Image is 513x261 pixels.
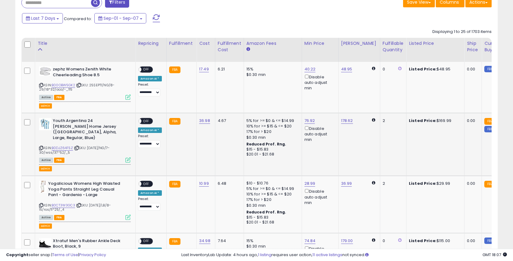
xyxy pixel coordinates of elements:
[246,47,250,52] small: Amazon Fees.
[246,220,297,225] div: $20.01 - $21.68
[79,252,106,258] a: Privacy Policy
[484,118,496,125] small: FBA
[169,238,180,245] small: FBA
[304,238,316,244] a: 74.84
[467,40,479,53] div: Ship Price
[39,181,131,219] div: ASIN:
[39,203,111,212] span: | SKU: [DATE]/LB/8-15/ros/11*25/_4
[246,203,297,208] div: $0.30 min
[141,67,151,72] span: OFF
[246,129,297,134] div: 17% for > $20
[246,209,286,215] b: Reduced Prof. Rng.
[138,197,162,211] div: Preset:
[383,181,402,186] div: 2
[138,134,162,148] div: Preset:
[39,66,131,99] div: ASIN:
[409,181,437,186] b: Listed Price:
[39,118,51,130] img: 31ijByp18KL._SL40_.jpg
[432,29,492,35] div: Displaying 1 to 25 of 1703 items
[54,215,64,220] span: FBA
[199,118,210,124] a: 36.98
[341,66,352,72] a: 48.95
[22,13,63,23] button: Last 7 Days
[6,252,106,258] div: seller snap | |
[39,223,52,229] button: admin
[304,181,315,187] a: 28.99
[304,118,315,124] a: 76.92
[6,252,28,258] strong: Copyright
[138,76,162,81] div: Amazon AI *
[409,66,460,72] div: $48.95
[53,66,127,79] b: zephz Womens Zenith White Cheerleading Shoe 8.5
[304,66,316,72] a: 40.22
[52,83,75,88] a: B00OBW5GK2
[409,66,437,72] b: Listed Price:
[53,238,127,251] b: Xtratuf Men's Rubber Ankle Deck Boot, Black, 9
[138,190,162,196] div: Amazon AI *
[39,158,53,163] span: All listings currently available for purchase on Amazon
[138,127,162,133] div: Amazon AI *
[39,118,131,162] div: ASIN:
[199,238,210,244] a: 34.98
[38,40,133,47] div: Title
[246,181,297,186] div: $10 - $10.76
[258,252,271,258] a: 1 listing
[246,118,297,123] div: 5% for >= $0 & <= $14.99
[246,186,297,191] div: 5% for >= $0 & <= $14.99
[383,66,402,72] div: 0
[246,191,297,197] div: 10% for >= $15 & <= $20
[341,40,377,47] div: [PERSON_NAME]
[246,135,297,140] div: $0.30 min
[484,181,496,188] small: FBA
[304,188,334,205] div: Disable auto adjust min
[52,252,78,258] a: Terms of Use
[141,119,151,124] span: OFF
[484,126,496,132] small: FBM
[169,181,180,188] small: FBA
[246,123,297,129] div: 10% for >= $15 & <= $20
[246,40,299,47] div: Amazon Fees
[218,40,241,53] div: Fulfillment Cost
[304,40,336,47] div: Min Price
[39,166,52,171] button: admin
[218,181,239,186] div: 6.48
[39,238,51,250] img: 31n--deBPiL._SL40_.jpg
[246,238,297,244] div: 15%
[48,181,122,199] b: Yogalicious Womens High Waisted Yoga Pants Straight Leg Casual Pant - Gardenia - Large
[341,118,353,124] a: 178.62
[218,238,239,244] div: 7.64
[409,118,460,123] div: $169.99
[54,95,64,100] span: FBA
[467,118,477,123] div: 0.00
[54,158,64,163] span: FBA
[246,215,297,220] div: $15 - $15.83
[169,66,180,73] small: FBA
[39,95,53,100] span: All listings currently available for purchase on Amazon
[39,103,52,109] button: admin
[409,238,460,244] div: $115.00
[138,40,164,47] div: Repricing
[383,118,402,123] div: 2
[467,238,477,244] div: 0.00
[199,66,209,72] a: 17.49
[341,181,352,187] a: 36.99
[94,13,146,23] button: Sep-01 - Sep-07
[52,145,73,151] a: B0DJZ64F5Z
[383,238,402,244] div: 0
[409,118,437,123] b: Listed Price:
[304,73,334,91] div: Disable auto adjust min
[39,83,115,92] span: | SKU: 25SEPT1/NG/8-29/18*32/aca/-_115
[218,118,239,123] div: 4.67
[52,203,75,208] a: B0CT3W3GC3
[484,66,496,72] small: FBM
[53,118,127,142] b: Youth Argentina 24 [PERSON_NAME] Home Jersey ([GEOGRAPHIC_DATA], Alpha, Large, Regular, Blue)
[383,40,404,53] div: Fulfillable Quantity
[246,66,297,72] div: 15%
[218,66,239,72] div: 6.21
[341,238,353,244] a: 179.00
[409,238,437,244] b: Listed Price:
[467,181,477,186] div: 0.00
[246,141,286,147] b: Reduced Prof. Rng.
[304,125,334,142] div: Disable auto adjust min
[246,197,297,202] div: 17% for > $20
